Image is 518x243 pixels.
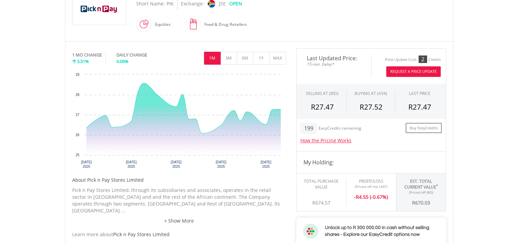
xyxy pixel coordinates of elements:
div: Food & Drug Retailers [201,16,247,33]
div: SELLING AT (BID) [306,91,339,96]
img: ec-flower.svg [303,224,318,239]
div: EasyCredits remaining [318,126,361,132]
text: 28 [75,93,79,97]
span: 3.51% [77,58,89,64]
span: Last Updated Price: [302,55,366,61]
div: 199 [300,123,317,134]
span: 4.55 (-0.67%) [359,194,388,200]
span: 0.06% [116,58,128,64]
a: How the Pricing Works [300,137,351,144]
button: 1M [204,52,221,65]
div: Est. Total Current Value [402,178,441,190]
span: R674.57 [312,199,330,206]
a: Buy EasyCredits [406,123,442,133]
text: [DATE] 2025 [126,160,137,168]
a: + Show More [72,217,286,224]
div: Total Purchase Value [302,178,341,190]
button: 3M [220,52,237,65]
div: Chart. Highcharts interactive chart. [72,71,286,173]
span: 670.03 [415,199,430,206]
span: Pick n Pay Stores Limited [113,231,170,238]
div: 1 MO CHANGE [72,52,102,58]
span: BUYING AT (ASK) [355,91,387,96]
div: (Priced off the LAST) [351,184,391,189]
div: R [351,189,391,200]
text: [DATE] 2025 [81,160,92,168]
text: 29 [75,73,79,77]
button: 6M [237,52,253,65]
div: Price Update Cost: [385,57,417,62]
text: [DATE] 2025 [171,160,182,168]
div: Learn more about [72,231,286,238]
div: Credits [428,57,441,62]
div: Equities [152,16,171,33]
div: LAST PRICE [409,91,430,96]
span: R27.47 [311,102,334,112]
text: [DATE] 2025 [261,160,271,168]
h3: Unlock up to R 300 000.00 in cash without selling shares - Explore our EasyCredit options now [325,224,439,238]
div: DAILY CHANGE [116,52,170,58]
text: 27 [75,113,79,117]
div: 2 [419,55,427,63]
svg: Interactive chart [72,71,286,173]
text: 26 [75,133,79,137]
button: 1Y [253,52,270,65]
span: R27.47 [408,102,431,112]
text: 25 [75,153,79,157]
h5: About Pick n Pay Stores Limited [72,177,286,183]
button: Request A Price Update [386,66,441,77]
span: - [354,194,356,200]
div: Profit/Loss [351,178,391,184]
div: (Priced off BID) [402,190,441,195]
button: MAX [269,52,286,65]
span: R27.52 [359,102,382,112]
text: [DATE] 2025 [216,160,226,168]
div: R [402,195,441,206]
span: 15-min. Delay* [302,61,366,67]
h4: My Holding: [303,158,439,166]
p: Pick n Pay Stores Limited, through its subsidiaries and associates, operates in the retail sector... [72,187,286,214]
